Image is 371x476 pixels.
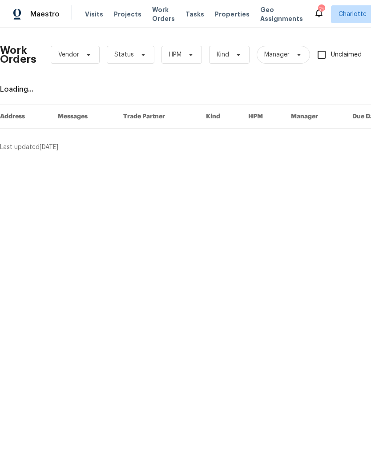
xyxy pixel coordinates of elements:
span: Status [114,50,134,59]
span: Projects [114,10,141,19]
span: Visits [85,10,103,19]
span: Unclaimed [331,50,362,60]
th: Manager [284,105,345,129]
span: Geo Assignments [260,5,303,23]
span: Work Orders [152,5,175,23]
th: HPM [241,105,284,129]
span: Charlotte [339,10,367,19]
span: Tasks [185,11,204,17]
div: 71 [318,5,324,14]
span: Maestro [30,10,60,19]
span: Properties [215,10,250,19]
span: HPM [169,50,181,59]
th: Kind [199,105,241,129]
span: Manager [264,50,290,59]
span: Kind [217,50,229,59]
span: [DATE] [40,144,58,150]
th: Messages [51,105,116,129]
span: Vendor [58,50,79,59]
th: Trade Partner [116,105,199,129]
